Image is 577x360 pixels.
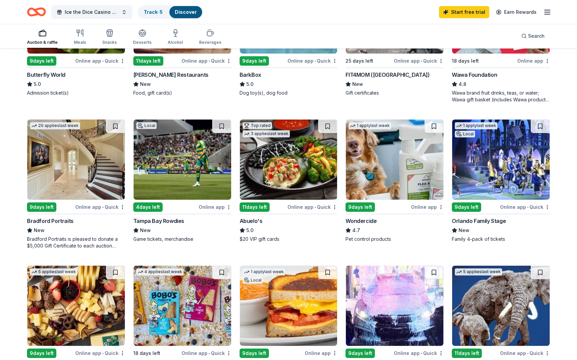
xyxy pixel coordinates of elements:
div: Online app Quick [500,203,550,211]
div: 5 applies last week [30,268,77,275]
div: 18 days left [133,349,160,357]
button: Ice the Dice Casino Night [51,5,132,19]
div: Bradford Portraits is pleased to donate a $5,000 Gift Certificate to each auction event, which in... [27,236,125,249]
div: 9 days left [240,349,269,358]
div: 9 days left [452,202,481,212]
div: 11 days left [133,56,163,66]
button: Meals [74,26,86,48]
div: 3 applies last week [243,130,290,137]
div: Online app [517,57,550,65]
div: Online app Quick [287,203,337,211]
span: Search [528,32,545,40]
button: Snacks [102,26,117,48]
span: • [102,204,104,210]
a: Start free trial [439,6,489,18]
div: 18 days left [452,57,479,65]
div: Auction & raffle [27,40,58,45]
img: Image for Orlando Family Stage [452,120,550,200]
a: Image for Abuelo's Top rated3 applieslast week11days leftOnline app•QuickAbuelo's5.0$20 VIP gift ... [240,119,338,242]
div: 9 days left [27,202,56,212]
div: Alcohol [168,40,183,45]
div: Online app [199,203,231,211]
div: 9 days left [27,56,56,66]
div: Game tickets, merchandise [133,236,231,242]
div: Desserts [133,40,152,45]
span: • [209,351,210,356]
img: Image for Bradford Portraits [27,120,125,200]
div: Snacks [102,40,117,45]
div: Online app Quick [75,203,125,211]
div: 4 days left [133,202,163,212]
a: Image for Wondercide1 applylast week9days leftOnline appWondercide4.7Pet control products [346,119,444,242]
span: 5.0 [34,80,41,88]
span: Ice the Dice Casino Night [65,8,119,16]
a: Image for Bradford Portraits20 applieslast week9days leftOnline app•QuickBradford PortraitsNewBra... [27,119,125,249]
span: • [314,204,316,210]
div: Orlando Family Stage [452,217,506,225]
div: Online app Quick [287,57,337,65]
img: Image for Duffy's Sports Grill [240,266,337,346]
div: Online app Quick [182,57,231,65]
button: Alcohol [168,26,183,48]
div: [PERSON_NAME] Restaurants [133,71,209,79]
span: • [421,351,422,356]
div: 11 days left [240,202,270,212]
div: 9 days left [240,56,269,66]
div: Online app Quick [394,57,444,65]
div: 25 days left [346,57,373,65]
span: • [527,204,528,210]
a: Track· 5 [144,9,163,15]
div: Dog toy(s), dog food [240,90,338,96]
img: Image for Bobo's Bakery [134,266,231,346]
span: 5.0 [246,226,253,234]
span: New [140,80,151,88]
div: Meals [74,40,86,45]
a: Earn Rewards [492,6,541,18]
div: Bradford Portraits [27,217,74,225]
img: Image for Wondercide [346,120,443,200]
img: Image for Gordon Food Service Store [27,266,125,346]
div: Online app Quick [75,57,125,65]
img: Image for Abuelo's [240,120,337,200]
span: • [314,58,316,64]
div: Abuelo's [240,217,263,225]
div: 9 days left [346,202,375,212]
img: Image for Tidal Wave Auto Spa [346,266,443,346]
div: Wawa brand fruit drinks, teas, or water; Wawa gift basket (includes Wawa products and coupons) [452,90,550,103]
div: 11 days left [452,349,482,358]
span: 5.0 [246,80,253,88]
div: Beverages [199,40,221,45]
button: Beverages [199,26,221,48]
div: Local [243,277,263,284]
span: • [527,351,528,356]
div: Admission ticket(s) [27,90,125,96]
div: 20 applies last week [30,122,80,129]
div: Butterfly World [27,71,65,79]
span: • [102,58,104,64]
div: Online app Quick [182,349,231,357]
div: Local [455,131,475,137]
div: Online app Quick [75,349,125,357]
div: Pet control products [346,236,444,242]
div: Tampa Bay Rowdies [133,217,184,225]
span: New [140,226,151,234]
span: • [209,58,210,64]
button: Track· 5Discover [138,5,203,19]
div: 1 apply last week [455,122,497,129]
div: Online app Quick [500,349,550,357]
div: 4 applies last week [136,268,184,275]
div: 5 applies last week [455,268,502,275]
div: $20 VIP gift cards [240,236,338,242]
span: 4.7 [352,226,360,234]
div: Online app [411,203,444,211]
img: Image for Foundation Michelangelo [452,266,550,346]
a: Image for Tampa Bay RowdiesLocal4days leftOnline appTampa Bay RowdiesNewGame tickets, merchandise [133,119,231,242]
div: Gift certificates [346,90,444,96]
div: FIT4MOM ([GEOGRAPHIC_DATA]) [346,71,430,79]
div: 9 days left [346,349,375,358]
span: 4.8 [459,80,466,88]
button: Desserts [133,26,152,48]
span: • [102,351,104,356]
div: Wondercide [346,217,377,225]
button: Auction & raffle [27,26,58,48]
